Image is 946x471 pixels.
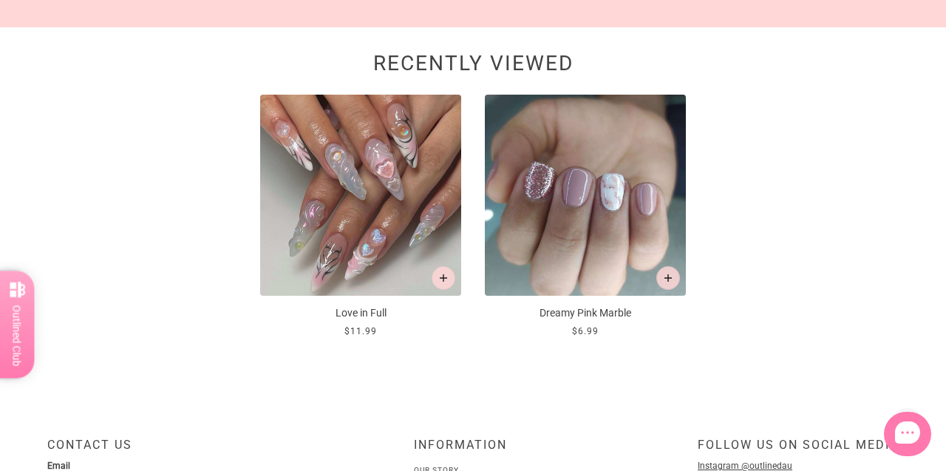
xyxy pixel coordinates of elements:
[485,95,686,339] a: Dreamy Pink Marble - Press On NailsDreamy Pink Marble - Press On Nails Add to cart Dreamy Pink Ma...
[414,438,532,464] div: INFORMATION
[485,305,686,321] p: Dreamy Pink Marble
[47,461,70,471] strong: Email
[572,326,599,336] span: $6.99
[35,59,911,75] h2: Recently viewed
[698,438,899,464] div: Follow us on social media
[260,95,461,339] a: Love in Full - Press On NailsLove in Full - Press On Nails Add to cart Love in Full $11.99
[47,438,316,464] div: Contact Us
[260,305,461,321] p: Love in Full
[698,461,792,471] a: Instagram @outlinedau
[344,326,377,336] span: $11.99
[432,266,455,290] button: Add to cart
[656,266,680,290] button: Add to cart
